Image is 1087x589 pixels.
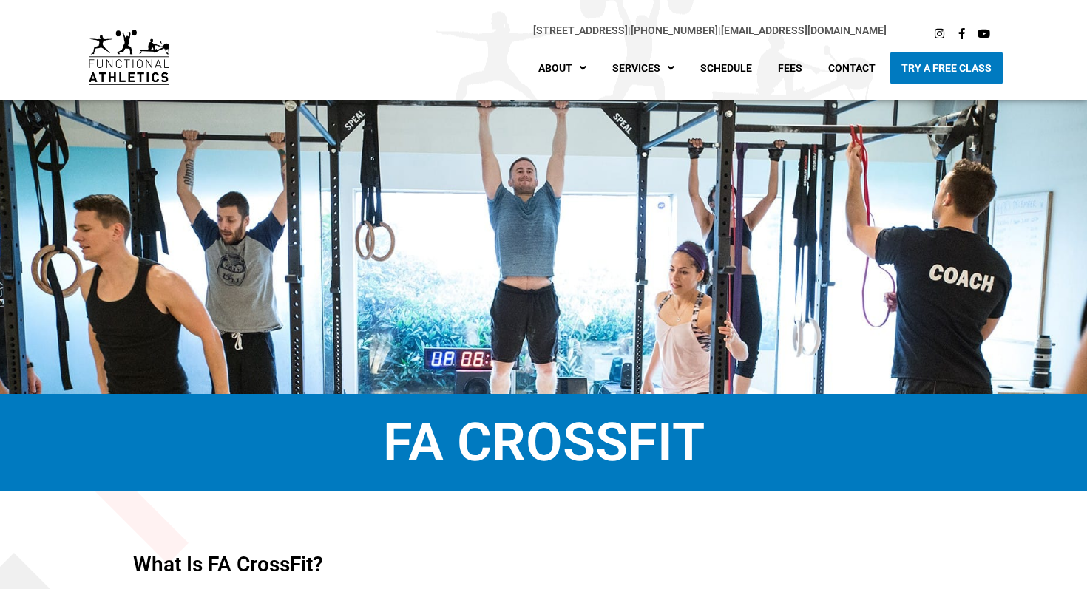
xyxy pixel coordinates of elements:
a: [PHONE_NUMBER] [631,24,718,36]
a: Contact [817,52,887,84]
a: About [527,52,597,84]
a: Schedule [689,52,763,84]
h1: FA CrossFit [22,416,1065,469]
a: Try A Free Class [890,52,1003,84]
h4: What is FA CrossFit? [133,554,954,575]
p: | [199,22,887,39]
a: [EMAIL_ADDRESS][DOMAIN_NAME] [721,24,887,36]
a: Fees [767,52,813,84]
img: default-logo [89,30,169,85]
span: | [533,24,631,36]
a: [STREET_ADDRESS] [533,24,628,36]
a: Services [601,52,685,84]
